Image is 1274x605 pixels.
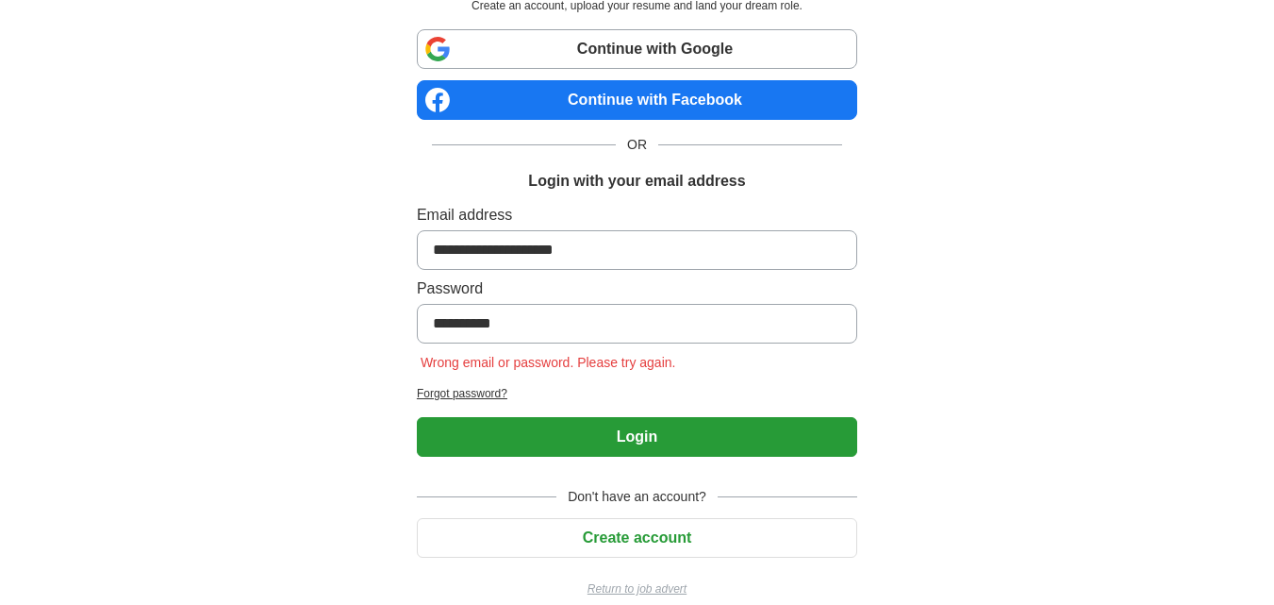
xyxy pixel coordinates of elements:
a: Return to job advert [417,580,857,597]
a: Forgot password? [417,385,857,402]
button: Login [417,417,857,457]
a: Create account [417,529,857,546]
span: Wrong email or password. Please try again. [417,355,680,370]
a: Continue with Facebook [417,80,857,120]
label: Password [417,277,857,300]
a: Continue with Google [417,29,857,69]
span: OR [616,135,658,155]
h1: Login with your email address [528,170,745,193]
label: Email address [417,204,857,227]
span: Don't have an account? [556,487,718,507]
button: Create account [417,518,857,558]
